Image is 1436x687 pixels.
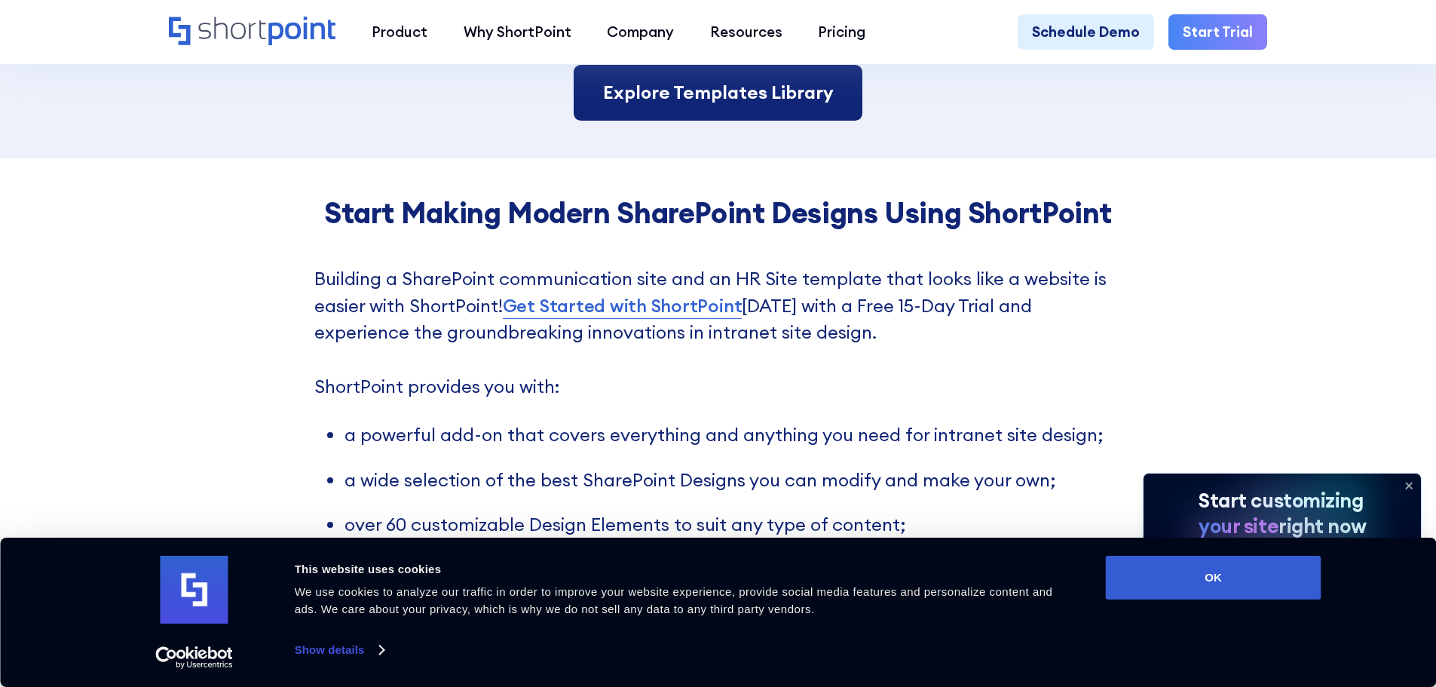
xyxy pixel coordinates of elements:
li: a wide selection of the best SharePoint Designs you can modify and make your own; [344,467,1122,494]
a: Usercentrics Cookiebot - opens in a new window [128,646,260,669]
button: OK [1106,556,1321,600]
div: This website uses cookies [295,560,1072,578]
a: Resources [692,14,801,51]
a: Explore Templates Library [574,65,862,121]
a: Show details [295,639,384,661]
p: Building a SharePoint communication site and an HR Site template that looks like a website is eas... [314,265,1122,400]
a: Start Trial [1168,14,1267,51]
a: Product [354,14,445,51]
div: Why ShortPoint [464,21,571,43]
span: We use cookies to analyze our traffic in order to improve your website experience, provide social... [295,585,1053,615]
div: Pricing [818,21,865,43]
a: Get Started with ShortPoint [503,293,742,320]
strong: Start Making Modern SharePoint Designs Using ShortPoint [324,195,1112,231]
img: logo [161,556,228,624]
a: Company [589,14,692,51]
a: Home [169,17,335,48]
div: Company [607,21,674,43]
div: Resources [710,21,782,43]
li: over 60 customizable Design Elements to suit any type of content; [344,511,1122,538]
a: Pricing [801,14,884,51]
div: Product [372,21,427,43]
li: a powerful add-on that covers everything and anything you need for intranet site design; [344,422,1122,449]
a: Schedule Demo [1018,14,1154,51]
a: Why ShortPoint [445,14,589,51]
